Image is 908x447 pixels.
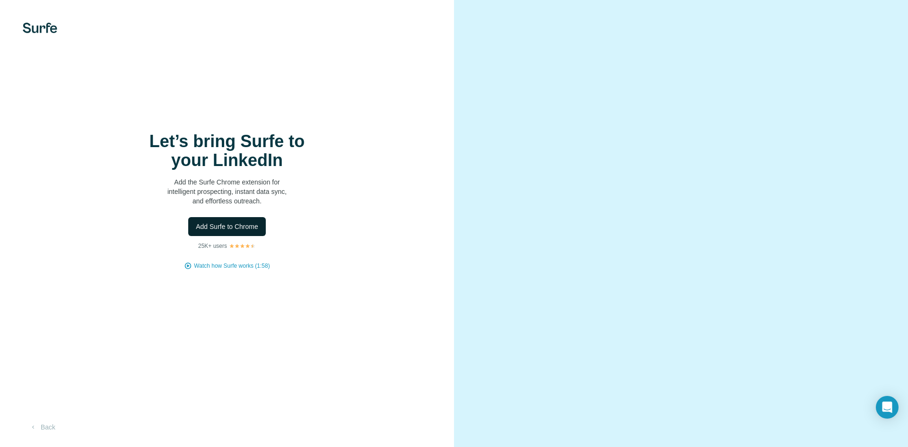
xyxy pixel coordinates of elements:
[188,217,266,236] button: Add Surfe to Chrome
[194,262,270,270] button: Watch how Surfe works (1:58)
[132,177,322,206] p: Add the Surfe Chrome extension for intelligent prospecting, instant data sync, and effortless out...
[229,243,256,249] img: Rating Stars
[23,419,62,436] button: Back
[23,23,57,33] img: Surfe's logo
[196,222,258,231] span: Add Surfe to Chrome
[876,396,899,419] div: Open Intercom Messenger
[198,242,227,250] p: 25K+ users
[132,132,322,170] h1: Let’s bring Surfe to your LinkedIn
